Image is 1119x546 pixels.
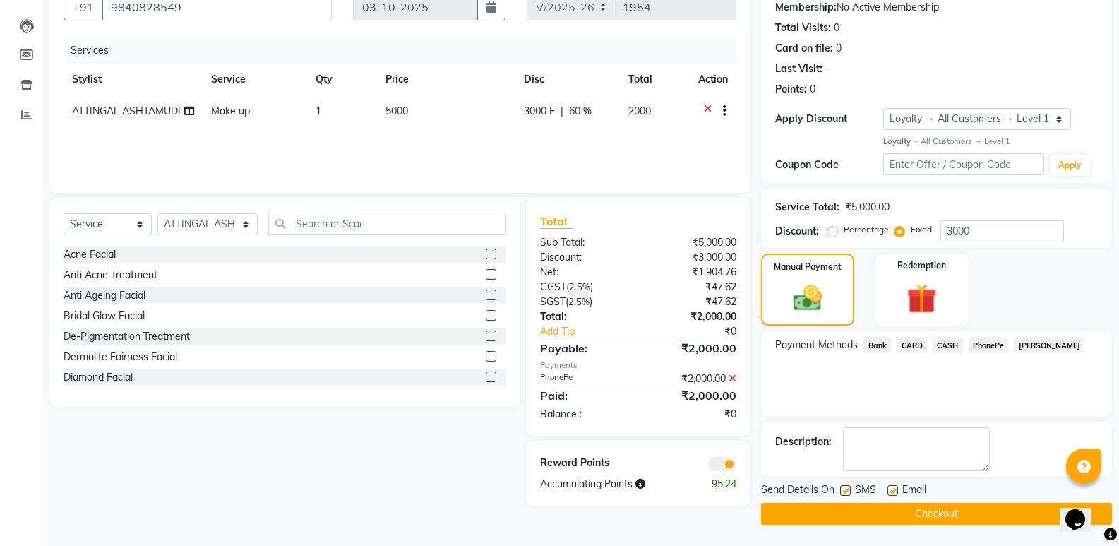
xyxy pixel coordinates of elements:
[690,64,736,95] th: Action
[825,61,830,76] div: -
[897,280,946,318] img: _gift.svg
[638,372,747,386] div: ₹2,000.00
[64,329,190,344] div: De-Pigmentation Treatment
[307,64,377,95] th: Qty
[529,340,638,357] div: Payable:
[933,337,963,353] span: CASH
[540,280,566,293] span: CGST
[774,261,842,273] label: Manual Payment
[775,224,819,239] div: Discount:
[64,268,157,283] div: Anti Acne Treatment
[883,136,921,146] strong: Loyalty →
[1060,489,1105,532] iframe: chat widget
[268,213,506,235] input: Search or Scan
[529,407,638,422] div: Balance :
[64,288,145,303] div: Anti Ageing Facial
[775,41,833,56] div: Card on file:
[855,482,876,500] span: SMS
[561,104,563,119] span: |
[845,200,890,215] div: ₹5,000.00
[775,20,831,35] div: Total Visits:
[638,280,747,295] div: ₹47.62
[810,82,815,97] div: 0
[638,295,747,309] div: ₹47.62
[775,82,807,97] div: Points:
[64,350,177,364] div: Dermalite Fairness Facial
[775,200,839,215] div: Service Total:
[64,64,203,95] th: Stylist
[775,338,858,352] span: Payment Methods
[638,387,747,404] div: ₹2,000.00
[638,340,747,357] div: ₹2,000.00
[316,105,321,117] span: 1
[203,64,307,95] th: Service
[1050,155,1090,176] button: Apply
[693,477,747,492] div: 95.24
[834,20,839,35] div: 0
[784,282,831,315] img: _cash.svg
[775,61,822,76] div: Last Visit:
[515,64,620,95] th: Disc
[897,259,946,272] label: Redemption
[377,64,515,95] th: Price
[863,337,891,353] span: Bank
[775,434,832,449] div: Description:
[897,337,927,353] span: CARD
[529,324,657,339] a: Add Tip
[657,324,747,339] div: ₹0
[775,112,882,126] div: Apply Discount
[911,223,932,236] label: Fixed
[385,105,408,117] span: 5000
[65,37,747,64] div: Services
[529,250,638,265] div: Discount:
[540,295,566,308] span: SGST
[64,247,116,262] div: Acne Facial
[638,309,747,324] div: ₹2,000.00
[620,64,690,95] th: Total
[529,372,638,386] div: PhonePe
[569,281,590,292] span: 2.5%
[638,235,747,250] div: ₹5,000.00
[844,223,889,236] label: Percentage
[638,407,747,422] div: ₹0
[761,503,1112,525] button: Checkout
[529,280,638,295] div: ( )
[883,136,1098,148] div: All Customers → Level 1
[72,105,181,117] span: ATTINGAL ASHTAMUDI
[64,309,145,324] div: Bridal Glow Facial
[540,360,736,372] div: Payments
[529,387,638,404] div: Paid:
[540,214,573,229] span: Total
[529,477,693,492] div: Accumulating Points
[529,235,638,250] div: Sub Total:
[638,265,747,280] div: ₹1,904.76
[761,482,834,500] span: Send Details On
[638,250,747,265] div: ₹3,000.00
[568,296,590,307] span: 2.5%
[569,104,592,119] span: 60 %
[1014,337,1084,353] span: [PERSON_NAME]
[529,295,638,309] div: ( )
[969,337,1009,353] span: PhonePe
[529,309,638,324] div: Total:
[529,265,638,280] div: Net:
[211,105,250,117] span: Make up
[64,370,133,385] div: Diamond Facial
[529,456,638,471] div: Reward Points
[775,158,882,172] div: Coupon Code
[524,104,555,119] span: 3000 F
[628,105,651,117] span: 2000
[883,153,1044,175] input: Enter Offer / Coupon Code
[836,41,842,56] div: 0
[902,482,926,500] span: Email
